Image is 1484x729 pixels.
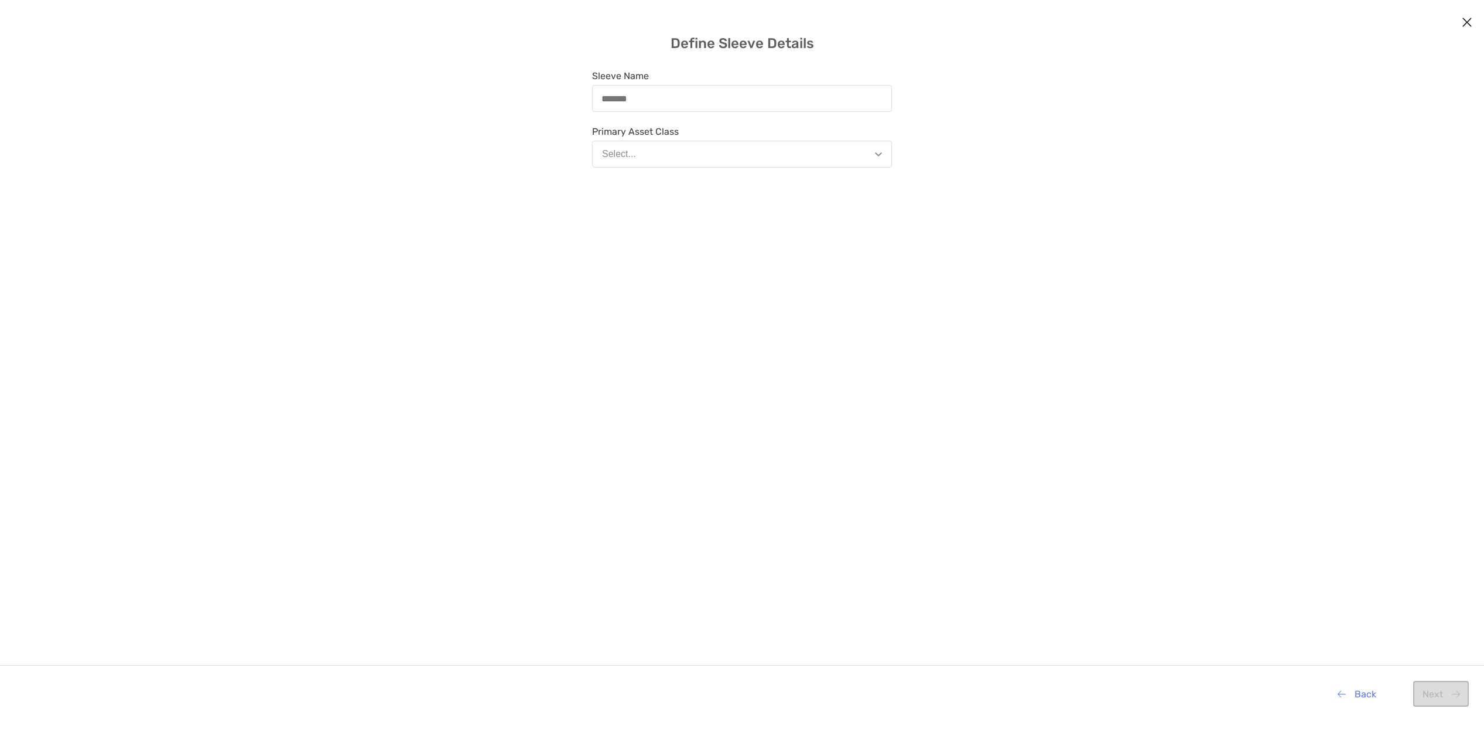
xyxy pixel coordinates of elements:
[1458,14,1476,32] button: Close modal
[592,126,892,137] span: Primary Asset Class
[593,94,891,104] input: Sleeve Name
[1328,681,1385,707] button: Back
[875,152,882,156] img: Open dropdown arrow
[602,149,636,159] div: Select...
[592,70,892,81] span: Sleeve Name
[671,35,814,52] h2: Define Sleeve Details
[592,141,892,168] button: Select...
